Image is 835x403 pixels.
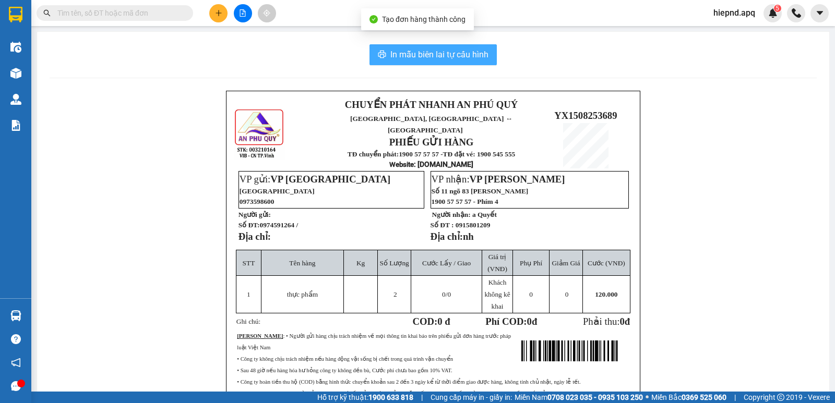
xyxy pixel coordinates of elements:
[356,259,365,267] span: Kg
[682,393,726,401] strong: 0369 525 060
[270,174,390,185] span: VP [GEOGRAPHIC_DATA]
[432,211,471,218] strong: Người nhận:
[792,8,801,18] img: phone-icon
[810,4,829,22] button: caret-down
[776,5,779,12] span: 5
[421,392,423,403] span: |
[768,8,778,18] img: icon-new-feature
[646,395,649,399] span: ⚪️
[515,392,643,403] span: Miền Nam
[554,110,617,121] span: YX1508253689
[472,211,497,218] span: a Quyết
[237,379,580,385] span: • Công ty hoàn tiền thu hộ (COD) bằng hình thức chuyển khoản sau 2 đến 3 ngày kể từ thời điểm gia...
[583,316,630,327] span: Phải thu:
[442,290,446,298] span: 0
[432,198,498,205] span: 1900 57 57 57 - Phím 4
[380,259,409,267] span: Số Lượng
[389,161,414,168] span: Website
[350,115,512,134] span: [GEOGRAPHIC_DATA], [GEOGRAPHIC_DATA] ↔ [GEOGRAPHIC_DATA]
[11,358,21,368] span: notification
[389,160,473,168] strong: : [DOMAIN_NAME]
[399,150,443,158] strong: 1900 57 57 57 -
[390,48,488,61] span: In mẫu biên lai tự cấu hình
[369,44,497,65] button: printerIn mẫu biên lai tự cấu hình
[30,8,105,42] strong: CHUYỂN PHÁT NHANH AN PHÚ QUÝ
[382,15,466,23] span: Tạo đơn hàng thành công
[625,316,630,327] span: đ
[431,221,454,229] strong: Số ĐT :
[552,259,580,267] span: Giảm Giá
[456,221,491,229] span: 0915801209
[247,290,250,298] span: 1
[238,231,271,242] strong: Địa chỉ:
[240,174,390,185] span: VP gửi:
[413,316,450,327] strong: COD:
[348,150,399,158] strong: TĐ chuyển phát:
[237,333,511,350] span: : • Người gửi hàng chịu trách nhiệm về mọi thông tin khai báo trên phiếu gửi đơn hàng trước pháp ...
[287,290,318,298] span: thực phẩm
[237,368,452,373] span: • Sau 48 giờ nếu hàng hóa hư hỏng công ty không đền bù, Cước phí chưa bao gồm 10% VAT.
[10,310,21,321] img: warehouse-icon
[10,42,21,53] img: warehouse-icon
[431,392,512,403] span: Cung cấp máy in - giấy in:
[243,259,255,267] span: STT
[619,316,624,327] span: 0
[588,259,625,267] span: Cước (VNĐ)
[565,290,569,298] span: 0
[240,198,275,205] span: 0973598600
[258,4,276,22] button: aim
[9,7,22,22] img: logo-vxr
[10,120,21,131] img: solution-icon
[234,108,285,160] img: logo
[238,221,298,229] strong: Số ĐT:
[237,333,283,339] strong: [PERSON_NAME]
[389,137,474,148] strong: PHIẾU GỬI HÀNG
[234,4,252,22] button: file-add
[529,290,533,298] span: 0
[11,334,21,344] span: question-circle
[57,7,181,19] input: Tìm tên, số ĐT hoặc mã đơn
[236,317,260,325] span: Ghi chú:
[289,259,315,267] span: Tên hàng
[432,174,565,185] span: VP nhận:
[43,9,51,17] span: search
[705,6,764,19] span: hiepnd.apq
[487,253,507,273] span: Giá trị (VNĐ)
[239,9,246,17] span: file-add
[432,187,529,195] span: Số 11 ngõ 83 [PERSON_NAME]
[484,278,510,310] span: Khách không kê khai
[378,50,386,60] span: printer
[209,4,228,22] button: plus
[237,390,549,396] span: • Hàng hóa không được người gửi kê khai giá trị đầy đủ mà bị hư hỏng hoặc thất lạc, công ty bồi t...
[317,392,413,403] span: Hỗ trợ kỹ thuật:
[263,9,270,17] span: aim
[442,290,451,298] span: /0
[27,44,106,80] span: [GEOGRAPHIC_DATA], [GEOGRAPHIC_DATA] ↔ [GEOGRAPHIC_DATA]
[547,393,643,401] strong: 0708 023 035 - 0935 103 250
[463,231,474,242] span: nh
[5,52,25,104] img: logo
[651,392,726,403] span: Miền Bắc
[520,259,542,267] span: Phụ Phí
[774,5,781,12] sup: 5
[443,150,516,158] strong: TĐ đặt vé: 1900 545 555
[431,231,463,242] strong: Địa chỉ:
[10,94,21,105] img: warehouse-icon
[470,174,565,185] span: VP [PERSON_NAME]
[368,393,413,401] strong: 1900 633 818
[777,394,784,401] span: copyright
[422,259,471,267] span: Cước Lấy / Giao
[734,392,736,403] span: |
[11,381,21,391] span: message
[237,356,453,362] span: • Công ty không chịu trách nhiệm nếu hàng động vật sống bị chết trong quá trình vận chuyển
[527,316,532,327] span: 0
[815,8,825,18] span: caret-down
[485,316,537,327] strong: Phí COD: đ
[240,187,315,195] span: [GEOGRAPHIC_DATA]
[259,221,298,229] span: 0974591264 /
[437,316,450,327] span: 0 đ
[369,15,378,23] span: check-circle
[595,290,617,298] span: 120.000
[10,68,21,79] img: warehouse-icon
[238,211,271,218] strong: Người gửi:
